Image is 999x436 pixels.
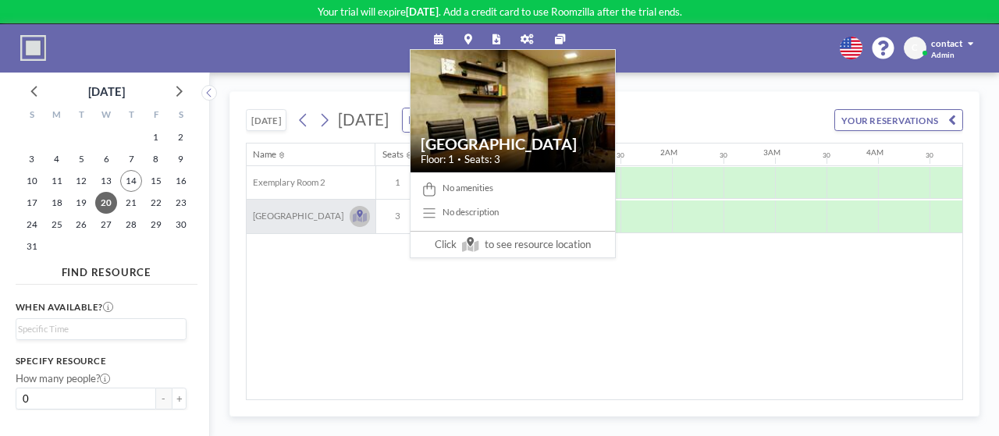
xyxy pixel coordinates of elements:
span: Monday, August 11, 2025 [46,170,68,192]
div: S [169,106,194,126]
button: [DATE] [246,109,287,131]
span: 1 [376,177,420,188]
span: Monday, August 25, 2025 [46,214,68,236]
span: Sunday, August 24, 2025 [21,214,43,236]
span: Tuesday, August 26, 2025 [70,214,92,236]
span: Saturday, August 30, 2025 [170,214,192,236]
span: Thursday, August 28, 2025 [120,214,142,236]
div: 4AM [866,147,883,157]
span: Sunday, August 10, 2025 [21,170,43,192]
div: T [119,106,144,126]
button: YOUR RESERVATIONS [834,109,963,131]
div: M [44,106,69,126]
div: S [20,106,44,126]
span: Tuesday, August 12, 2025 [70,170,92,192]
img: organization-logo [20,35,46,61]
span: Sunday, August 31, 2025 [21,236,43,257]
span: [DATE] [338,110,389,129]
span: Friday, August 22, 2025 [145,192,167,214]
span: C [912,42,918,53]
span: Admin [931,50,955,59]
span: • [457,155,461,163]
span: Wednesday, August 20, 2025 [95,192,117,214]
label: How many people? [16,372,110,385]
span: Thursday, August 14, 2025 [120,170,142,192]
span: Friday, August 1, 2025 [145,126,167,148]
div: 30 [926,151,933,159]
span: Click to see resource location [411,231,615,257]
span: Monday, August 4, 2025 [46,148,68,170]
span: [GEOGRAPHIC_DATA] [247,211,343,222]
span: contact [931,38,962,48]
span: Sunday, August 17, 2025 [21,192,43,214]
div: F [144,106,169,126]
div: W [94,106,119,126]
b: [DATE] [406,5,439,18]
div: Name [253,149,276,160]
img: resource-image [411,43,615,179]
div: 30 [823,151,830,159]
h3: Specify resource [16,356,187,367]
h2: [GEOGRAPHIC_DATA] [421,134,605,154]
span: Saturday, August 2, 2025 [170,126,192,148]
span: Tuesday, August 5, 2025 [70,148,92,170]
span: Saturday, August 23, 2025 [170,192,192,214]
div: Search for option [16,319,187,339]
span: Monday, August 18, 2025 [46,192,68,214]
span: Friday, August 29, 2025 [145,214,167,236]
div: 3AM [763,147,780,157]
button: + [172,388,187,409]
input: Search for option [18,322,178,336]
div: 30 [617,151,624,159]
div: 30 [720,151,727,159]
span: Sunday, August 3, 2025 [21,148,43,170]
span: Wednesday, August 6, 2025 [95,148,117,170]
span: Tuesday, August 19, 2025 [70,192,92,214]
span: Seats: 3 [464,153,500,166]
span: Friday, August 15, 2025 [145,170,167,192]
div: No description [443,207,499,218]
span: Floor: 1 [421,153,454,166]
button: - [156,388,172,409]
span: Saturday, August 16, 2025 [170,170,192,192]
span: Wednesday, August 13, 2025 [95,170,117,192]
span: Exemplary Room 2 [247,177,325,188]
span: No amenities [443,183,493,193]
div: 2AM [660,147,677,157]
div: T [69,106,94,126]
span: Thursday, August 21, 2025 [120,192,142,214]
span: 3 [376,211,420,222]
span: Thursday, August 7, 2025 [120,148,142,170]
span: Saturday, August 9, 2025 [170,148,192,170]
div: Seats [382,149,404,160]
span: Wednesday, August 27, 2025 [95,214,117,236]
h4: FIND RESOURCE [16,261,197,279]
span: Friday, August 8, 2025 [145,148,167,170]
div: [DATE] [88,80,125,102]
div: Search for option [403,108,514,132]
span: DAILY VIEW [406,112,469,129]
